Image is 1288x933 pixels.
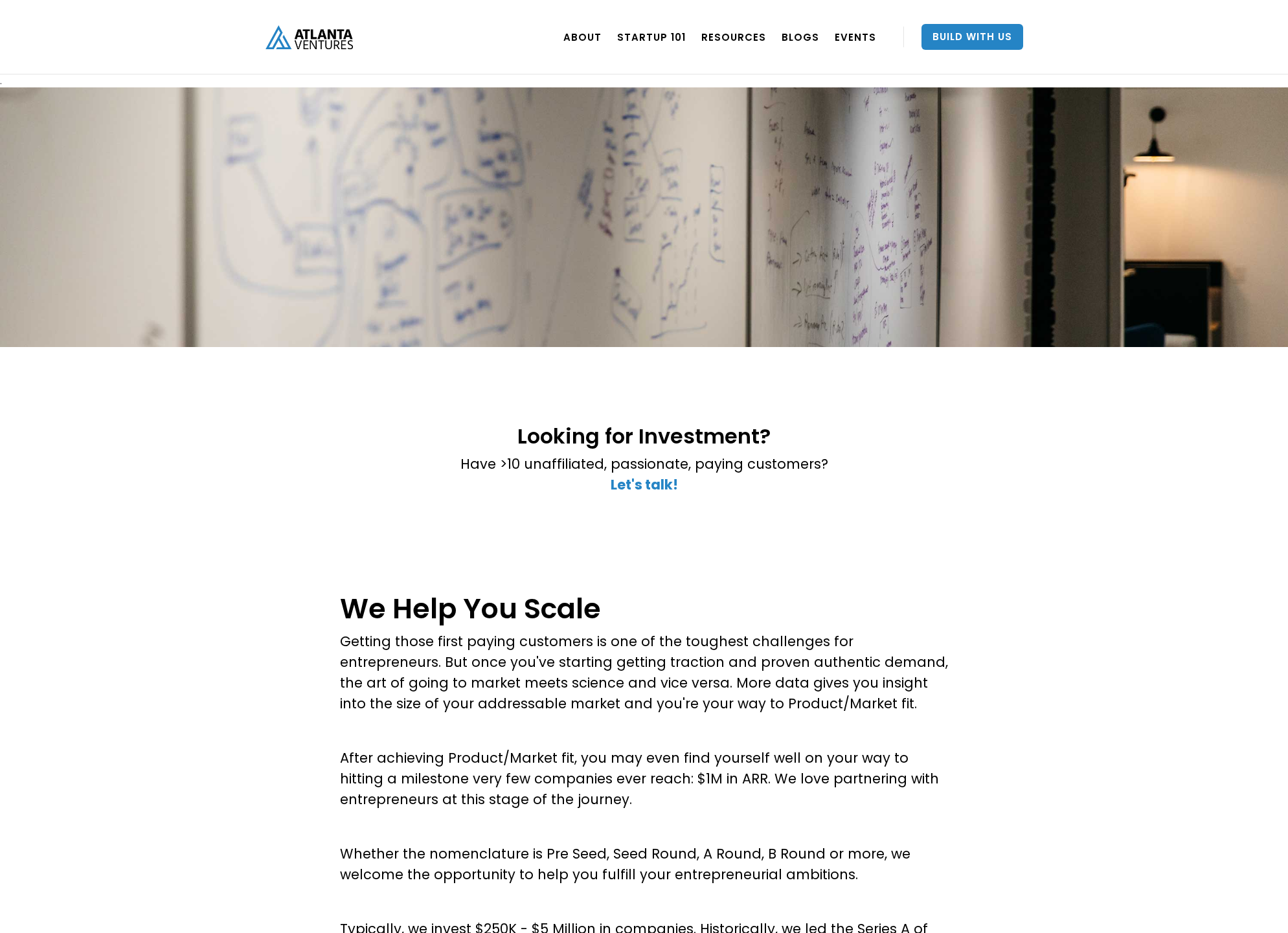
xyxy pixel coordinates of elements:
[340,592,949,625] h1: We Help You Scale
[611,475,678,494] a: Let's talk!
[835,19,876,55] a: EVENTS
[340,631,949,714] p: Getting those first paying customers is one of the toughest challenges for entrepreneurs. But onc...
[340,721,949,741] p: ‍
[460,425,828,447] h2: Looking for Investment?
[701,19,766,55] a: RESOURCES
[340,892,949,912] p: ‍
[340,748,949,810] p: After achieving Product/Market fit, you may even find yourself well on your way to hitting a mile...
[340,844,949,885] p: Whether the nomenclature is Pre Seed, Seed Round, A Round, B Round or more, we welcome the opport...
[782,19,819,55] a: BLOGS
[563,19,602,55] a: ABOUT
[340,816,949,837] p: ‍
[460,454,828,495] p: Have >10 unaffiliated, passionate, paying customers? ‍
[921,24,1023,50] a: Build With Us
[617,19,686,55] a: Startup 101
